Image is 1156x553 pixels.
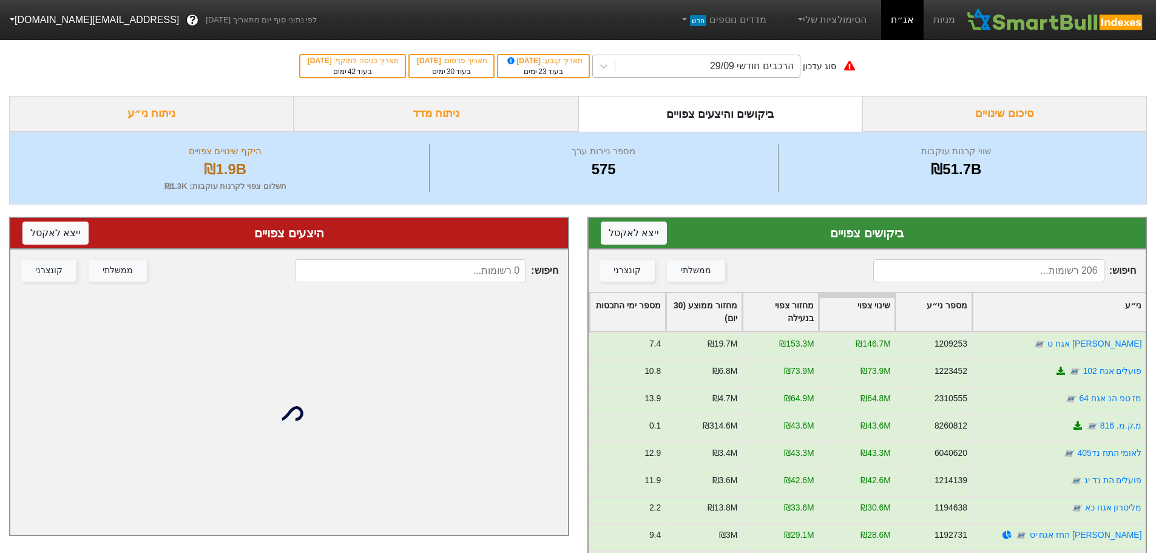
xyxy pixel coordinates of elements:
[934,529,967,541] div: 1192731
[416,55,487,66] div: תאריך פרסום :
[934,338,967,350] div: 1209253
[601,222,667,245] button: ייצא לאקסל
[934,392,967,405] div: 2310555
[25,144,426,158] div: היקף שינויים צפויים
[189,12,196,29] span: ?
[783,392,814,405] div: ₪64.9M
[860,392,891,405] div: ₪64.8M
[1063,447,1075,460] img: tase link
[712,474,737,487] div: ₪3.6M
[860,365,891,378] div: ₪73.9M
[9,96,294,132] div: ניתוח ני״ע
[860,501,891,514] div: ₪30.6M
[860,529,891,541] div: ₪28.6M
[860,474,891,487] div: ₪42.6M
[433,158,775,180] div: 575
[690,15,706,26] span: חדש
[856,338,890,350] div: ₪146.7M
[644,474,661,487] div: 11.9
[504,66,583,77] div: בעוד ימים
[613,264,641,277] div: קונצרני
[783,474,814,487] div: ₪42.6M
[433,144,775,158] div: מספר ניירות ערך
[600,260,655,282] button: קונצרני
[934,447,967,460] div: 6040620
[934,365,967,378] div: 1223452
[504,55,583,66] div: תאריך קובע :
[25,158,426,180] div: ₪1.9B
[1047,339,1141,348] a: [PERSON_NAME] אגח ט
[1065,393,1077,405] img: tase link
[667,260,725,282] button: ממשלתי
[1070,502,1083,514] img: tase link
[1077,448,1141,458] a: לאומי התח נד405
[649,338,660,350] div: 7.4
[1084,475,1141,485] a: פועלים הת נד יג
[22,222,89,245] button: ייצא לאקסל
[644,392,661,405] div: 13.9
[1029,530,1141,540] a: [PERSON_NAME] החז אגח יט
[860,419,891,432] div: ₪43.6M
[712,447,737,460] div: ₪3.4M
[22,224,556,242] div: היצעים צפויים
[590,293,665,331] div: Toggle SortBy
[649,501,660,514] div: 2.2
[703,419,737,432] div: ₪314.6M
[707,338,737,350] div: ₪19.7M
[348,67,356,76] span: 42
[712,392,737,405] div: ₪4.7M
[862,96,1147,132] div: סיכום שינויים
[934,474,967,487] div: 1214139
[973,293,1146,331] div: Toggle SortBy
[1070,475,1082,487] img: tase link
[803,60,836,73] div: סוג עדכון
[783,529,814,541] div: ₪29.1M
[21,260,76,282] button: קונצרני
[505,56,543,65] span: [DATE]
[416,66,487,77] div: בעוד ימים
[819,293,894,331] div: Toggle SortBy
[578,96,863,132] div: ביקושים והיצעים צפויים
[707,501,737,514] div: ₪13.8M
[782,144,1131,158] div: שווי קרנות עוקבות
[666,293,742,331] div: Toggle SortBy
[675,8,771,32] a: מדדים נוספיםחדש
[783,447,814,460] div: ₪43.3M
[294,96,578,132] div: ניתוח מדד
[779,338,814,350] div: ₪153.3M
[934,419,967,432] div: 8260812
[719,529,737,541] div: ₪3M
[783,419,814,432] div: ₪43.6M
[644,365,661,378] div: 10.8
[934,501,967,514] div: 1194638
[783,365,814,378] div: ₪73.9M
[896,293,971,331] div: Toggle SortBy
[1033,338,1046,350] img: tase link
[791,8,872,32] a: הסימולציות שלי
[873,259,1136,282] span: חיפוש :
[860,447,891,460] div: ₪43.3M
[1086,420,1098,432] img: tase link
[681,264,711,277] div: ממשלתי
[25,180,426,192] div: תשלום צפוי לקרנות עוקבות : ₪1.3K
[538,67,546,76] span: 23
[306,66,399,77] div: בעוד ימים
[1084,503,1141,512] a: מליסרון אגח כא
[1100,421,1141,430] a: מ.ק.מ. 816
[783,501,814,514] div: ₪33.6M
[1079,393,1141,403] a: מז טפ הנ אגח 64
[873,259,1104,282] input: 206 רשומות...
[417,56,443,65] span: [DATE]
[1069,365,1081,378] img: tase link
[308,56,334,65] span: [DATE]
[103,264,133,277] div: ממשלתי
[447,67,455,76] span: 30
[965,8,1146,32] img: SmartBull
[601,224,1134,242] div: ביקושים צפויים
[743,293,818,331] div: Toggle SortBy
[35,264,63,277] div: קונצרני
[295,259,558,282] span: חיפוש :
[295,259,526,282] input: 0 רשומות...
[306,55,399,66] div: תאריך כניסה לתוקף :
[89,260,147,282] button: ממשלתי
